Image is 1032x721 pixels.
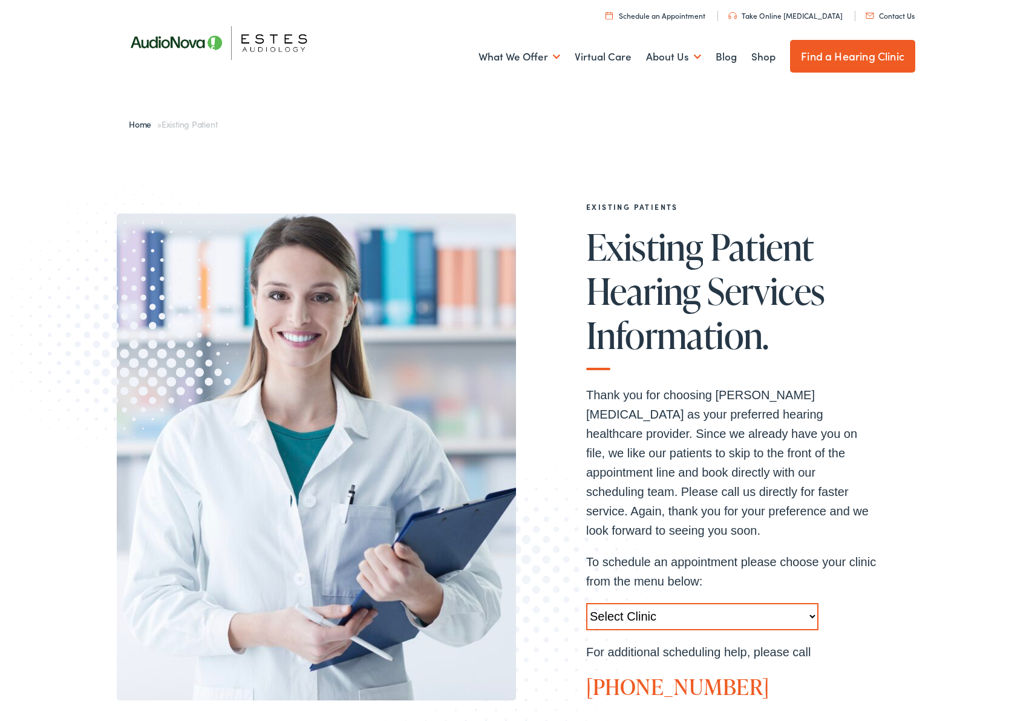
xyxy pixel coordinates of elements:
[710,227,814,267] span: Patient
[707,271,825,311] span: Services
[586,227,703,267] span: Existing
[586,552,877,591] p: To schedule an appointment please choose your clinic from the menu below:
[866,13,874,19] img: utility icon
[586,385,877,540] p: Thank you for choosing [PERSON_NAME] [MEDICAL_DATA] as your preferred hearing healthcare provider...
[728,12,737,19] img: utility icon
[728,10,843,21] a: Take Online [MEDICAL_DATA]
[790,40,915,73] a: Find a Hearing Clinic
[586,315,769,355] span: Information.
[646,34,701,79] a: About Us
[606,11,613,19] img: utility icon
[606,10,705,21] a: Schedule an Appointment
[586,671,769,702] a: [PHONE_NUMBER]
[866,10,915,21] a: Contact Us
[129,118,157,130] a: Home
[751,34,776,79] a: Shop
[586,642,877,662] p: For additional scheduling help, please call
[716,34,737,79] a: Blog
[478,34,560,79] a: What We Offer
[575,34,632,79] a: Virtual Care
[129,118,217,130] span: »
[162,118,217,130] span: Existing Patient
[586,203,877,211] h2: EXISTING PATIENTS
[586,271,701,311] span: Hearing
